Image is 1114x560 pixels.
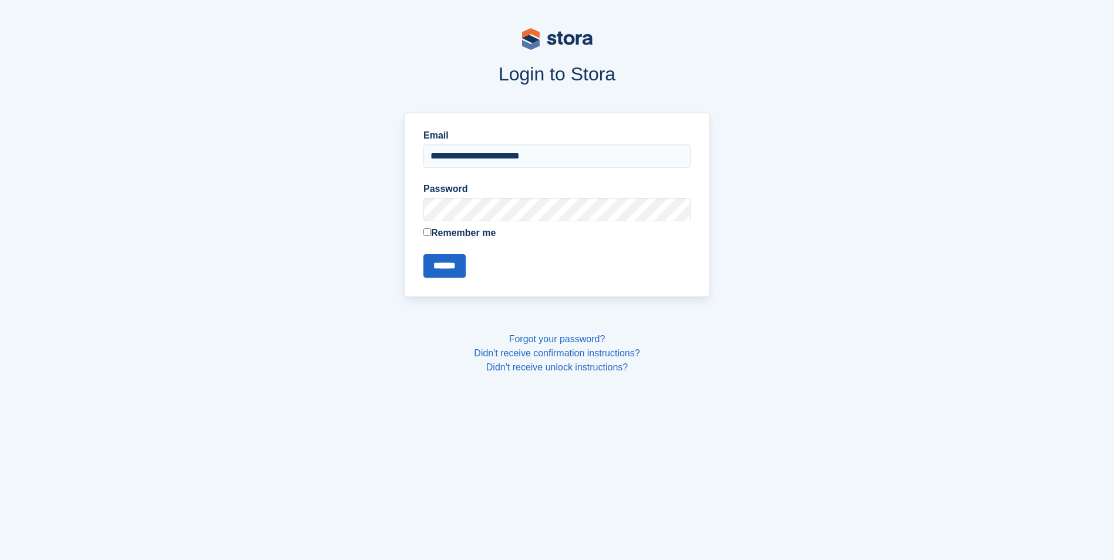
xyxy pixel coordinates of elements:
[423,228,431,236] input: Remember me
[180,63,934,85] h1: Login to Stora
[423,226,691,240] label: Remember me
[423,129,691,143] label: Email
[522,28,593,50] img: stora-logo-53a41332b3708ae10de48c4981b4e9114cc0af31d8433b30ea865607fb682f29.svg
[509,334,605,344] a: Forgot your password?
[486,362,628,372] a: Didn't receive unlock instructions?
[423,182,691,196] label: Password
[474,348,640,358] a: Didn't receive confirmation instructions?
